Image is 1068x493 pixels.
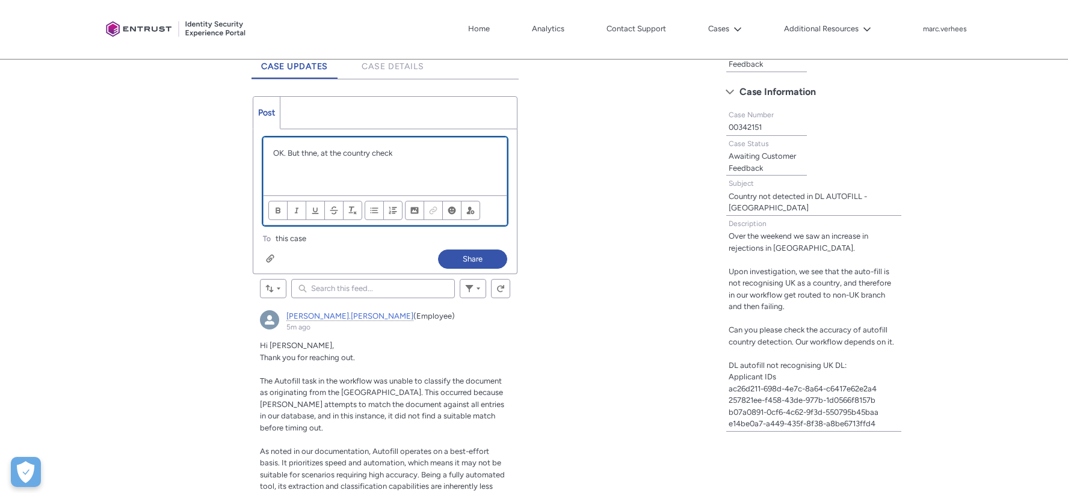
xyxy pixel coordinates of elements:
[729,179,754,188] span: Subject
[405,201,480,220] ul: Insert content
[260,310,279,329] img: External User - tobias.klingelhoefer (null)
[276,233,306,245] span: this case
[252,46,338,79] a: Case Updates
[529,20,567,38] a: Analytics, opens in new tab
[438,250,507,269] button: Share
[260,376,504,432] span: The Autofill task in the workflow was unable to classify the document as originating from the [GE...
[705,20,745,38] button: Cases
[324,201,344,220] button: Strikethrough
[273,147,498,159] p: OK. But thne, at the country check
[291,279,455,298] input: Search this feed...
[461,201,480,220] button: @Mention people and groups
[442,201,461,220] button: Insert Emoji
[11,457,41,487] div: Cookie Preferences
[383,201,403,220] button: Numbered List
[352,46,434,79] a: Case Details
[729,123,762,132] lightning-formatted-text: 00342151
[720,82,908,102] button: Case Information
[258,108,275,118] span: Post
[923,25,967,34] p: marc.verhees
[413,311,455,320] span: (Employee)
[365,201,403,220] ul: Align text
[268,201,288,220] button: Bold
[261,61,329,72] span: Case Updates
[306,201,325,220] button: Underline
[739,83,816,101] span: Case Information
[729,111,774,119] span: Case Number
[286,323,310,331] a: 5m ago
[424,201,443,220] button: Link
[362,61,424,72] span: Case Details
[729,231,894,428] lightning-formatted-text: Over the weekend we saw an increase in rejections in [GEOGRAPHIC_DATA]. Upon investigation, we se...
[603,20,669,38] a: Contact Support
[343,201,362,220] button: Remove Formatting
[268,201,362,220] ul: Format text
[287,201,306,220] button: Italic
[263,234,271,243] span: To
[260,353,355,362] span: Thank you for reaching out.
[405,201,424,220] button: Image
[260,310,279,329] div: tobias.klingelhoefer
[11,457,41,487] button: Open Preferences
[253,96,518,274] div: Chatter Publisher
[286,311,413,321] a: [PERSON_NAME].[PERSON_NAME]
[465,20,493,38] a: Home
[729,139,769,148] span: Case Status
[365,201,384,220] button: Bulleted List
[729,152,796,173] lightning-formatted-text: Awaiting Customer Feedback
[729,219,767,228] span: Description
[491,279,510,298] button: Refresh this feed
[260,341,334,350] span: Hi [PERSON_NAME],
[729,192,867,213] lightning-formatted-text: Country not detected in DL AUTOFILL - [GEOGRAPHIC_DATA]
[922,22,968,34] button: User Profile marc.verhees
[253,97,280,129] a: Post
[781,20,874,38] button: Additional Resources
